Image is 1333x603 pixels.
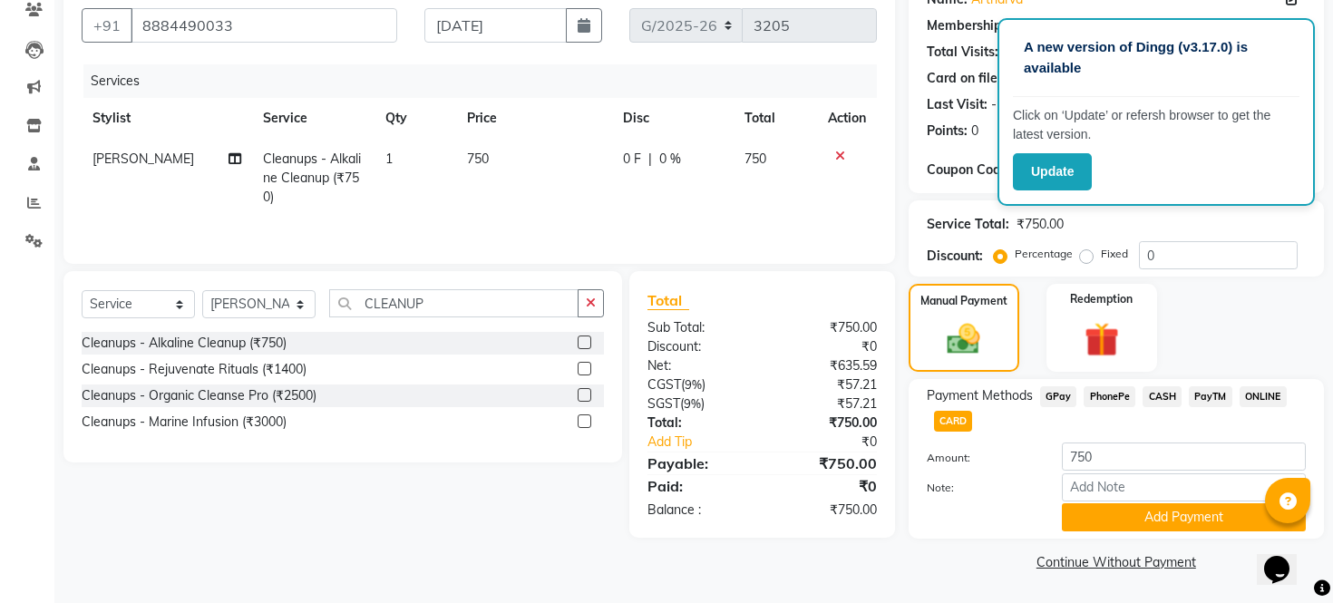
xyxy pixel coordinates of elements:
[634,475,762,497] div: Paid:
[1101,246,1128,262] label: Fixed
[1017,215,1064,234] div: ₹750.00
[634,413,762,433] div: Total:
[82,98,252,139] th: Stylist
[927,215,1009,234] div: Service Total:
[762,452,890,474] div: ₹750.00
[385,151,393,167] span: 1
[612,98,733,139] th: Disc
[913,450,1048,466] label: Amount:
[647,376,681,393] span: CGST
[82,8,132,43] button: +91
[927,247,983,266] div: Discount:
[927,160,1053,180] div: Coupon Code
[934,411,973,432] span: CARD
[1084,386,1135,407] span: PhonePe
[648,150,652,169] span: |
[927,386,1033,405] span: Payment Methods
[329,289,579,317] input: Search or Scan
[927,43,998,62] div: Total Visits:
[252,98,375,139] th: Service
[82,386,316,405] div: Cleanups - Organic Cleanse Pro (₹2500)
[1070,291,1133,307] label: Redemption
[647,395,680,412] span: SGST
[634,318,762,337] div: Sub Total:
[1024,37,1289,78] p: A new version of Dingg (v3.17.0) is available
[634,337,762,356] div: Discount:
[131,8,397,43] input: Search by Name/Mobile/Email/Code
[762,356,890,375] div: ₹635.59
[375,98,456,139] th: Qty
[913,480,1048,496] label: Note:
[1062,503,1306,531] button: Add Payment
[1074,318,1130,361] img: _gift.svg
[263,151,361,205] span: Cleanups - Alkaline Cleanup (₹750)
[927,122,968,141] div: Points:
[83,64,890,98] div: Services
[920,293,1007,309] label: Manual Payment
[991,95,997,114] div: -
[927,69,1001,88] div: Card on file:
[734,98,817,139] th: Total
[762,375,890,394] div: ₹57.21
[927,16,1306,35] div: No Active Membership
[762,475,890,497] div: ₹0
[634,394,762,413] div: ( )
[762,501,890,520] div: ₹750.00
[1062,443,1306,471] input: Amount
[82,360,306,379] div: Cleanups - Rejuvenate Rituals (₹1400)
[1015,246,1073,262] label: Percentage
[927,95,988,114] div: Last Visit:
[1013,153,1092,190] button: Update
[927,16,1006,35] div: Membership:
[762,337,890,356] div: ₹0
[1189,386,1232,407] span: PayTM
[1240,386,1287,407] span: ONLINE
[1062,473,1306,501] input: Add Note
[684,396,701,411] span: 9%
[634,375,762,394] div: ( )
[634,356,762,375] div: Net:
[82,413,287,432] div: Cleanups - Marine Infusion (₹3000)
[744,151,766,167] span: 750
[762,394,890,413] div: ₹57.21
[467,151,489,167] span: 750
[634,433,783,452] a: Add Tip
[685,377,702,392] span: 9%
[647,291,689,310] span: Total
[623,150,641,169] span: 0 F
[92,151,194,167] span: [PERSON_NAME]
[1040,386,1077,407] span: GPay
[634,452,762,474] div: Payable:
[783,433,890,452] div: ₹0
[456,98,612,139] th: Price
[762,413,890,433] div: ₹750.00
[1013,106,1299,144] p: Click on ‘Update’ or refersh browser to get the latest version.
[634,501,762,520] div: Balance :
[817,98,877,139] th: Action
[82,334,287,353] div: Cleanups - Alkaline Cleanup (₹750)
[762,318,890,337] div: ₹750.00
[1143,386,1182,407] span: CASH
[912,553,1320,572] a: Continue Without Payment
[659,150,681,169] span: 0 %
[937,320,990,358] img: _cash.svg
[971,122,978,141] div: 0
[1257,530,1315,585] iframe: chat widget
